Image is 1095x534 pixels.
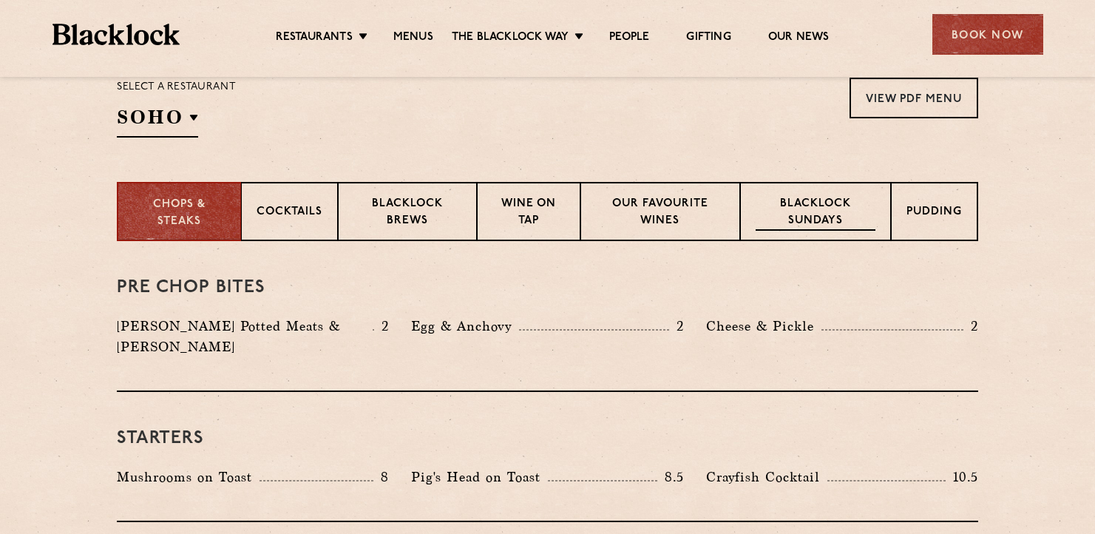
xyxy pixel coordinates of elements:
h2: SOHO [117,104,198,138]
p: 8 [373,467,389,487]
p: 2 [963,317,978,336]
p: Egg & Anchovy [411,316,519,337]
a: Restaurants [276,30,353,47]
p: Blacklock Sundays [756,196,875,231]
a: Menus [393,30,433,47]
p: Chops & Steaks [133,197,226,230]
img: BL_Textured_Logo-footer-cropped.svg [52,24,180,45]
p: 2 [669,317,684,336]
p: Pig's Head on Toast [411,467,548,487]
p: Select a restaurant [117,78,236,97]
p: [PERSON_NAME] Potted Meats & [PERSON_NAME] [117,316,373,357]
p: 2 [374,317,389,336]
p: 10.5 [946,467,978,487]
p: Our favourite wines [596,196,724,231]
p: Crayfish Cocktail [706,467,827,487]
p: Wine on Tap [492,196,565,231]
p: Mushrooms on Toast [117,467,260,487]
a: View PDF Menu [850,78,978,118]
div: Book Now [932,14,1043,55]
p: 8.5 [657,467,684,487]
p: Blacklock Brews [353,196,461,231]
a: People [609,30,649,47]
a: The Blacklock Way [452,30,569,47]
h3: Starters [117,429,978,448]
a: Gifting [686,30,730,47]
h3: Pre Chop Bites [117,278,978,297]
p: Pudding [906,204,962,223]
a: Our News [768,30,830,47]
p: Cheese & Pickle [706,316,821,337]
p: Cocktails [257,204,322,223]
